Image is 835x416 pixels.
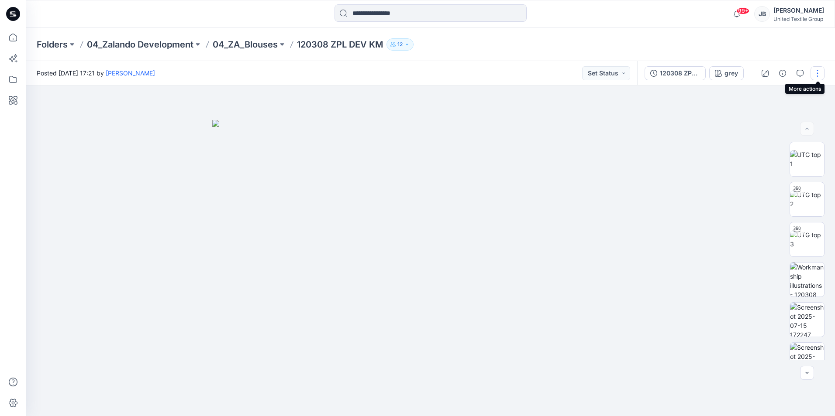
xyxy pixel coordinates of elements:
[37,38,68,51] a: Folders
[790,150,824,168] img: UTG top 1
[386,38,414,51] button: 12
[213,38,278,51] a: 04_ZA_Blouses
[725,68,738,78] div: grey
[776,66,790,80] button: Details
[736,7,749,14] span: 99+
[790,263,824,297] img: Workmanship illustrations - 120308
[773,5,824,16] div: [PERSON_NAME]
[790,230,824,249] img: UTG top 3
[790,303,824,337] img: Screenshot 2025-07-15 172247
[709,66,744,80] button: grey
[397,40,403,49] p: 12
[645,66,706,80] button: 120308 ZPL DEV KM
[37,68,155,78] span: Posted [DATE] 17:21 by
[660,68,700,78] div: 120308 ZPL DEV KM
[297,38,383,51] p: 120308 ZPL DEV KM
[106,69,155,77] a: [PERSON_NAME]
[754,6,770,22] div: JB
[87,38,193,51] a: 04_Zalando Development
[212,120,649,416] img: eyJhbGciOiJIUzI1NiIsImtpZCI6IjAiLCJzbHQiOiJzZXMiLCJ0eXAiOiJKV1QifQ.eyJkYXRhIjp7InR5cGUiOiJzdG9yYW...
[773,16,824,22] div: United Textile Group
[790,343,824,377] img: Screenshot 2025-07-15 172239
[790,190,824,208] img: UTG top 2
